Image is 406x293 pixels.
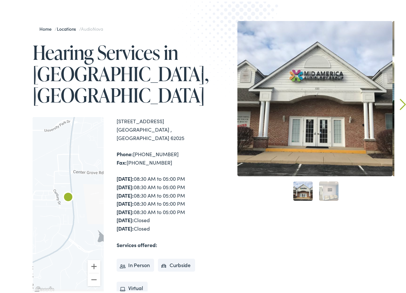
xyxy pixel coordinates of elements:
strong: [DATE]: [117,190,134,197]
span: / / [39,24,103,30]
strong: [DATE]: [117,173,134,180]
strong: Services offered: [117,240,157,247]
strong: Fax: [117,157,127,164]
a: 1 [293,180,313,199]
button: Zoom in [88,258,100,271]
div: 08:30 AM to 05:00 PM 08:30 AM to 05:00 PM 08:30 AM to 05:00 PM 08:30 AM to 05:00 PM 08:30 AM to 0... [117,173,205,231]
button: Map Scale: 200 m per 54 pixels [59,288,91,292]
a: 2 [319,180,338,199]
div: [STREET_ADDRESS] [GEOGRAPHIC_DATA] , [GEOGRAPHIC_DATA] 62025 [117,115,205,140]
span: 200 m [61,289,70,293]
li: In Person [117,257,154,270]
div: AudioNova [60,189,76,204]
a: Home [39,24,55,30]
strong: [DATE]: [117,207,134,214]
h1: Hearing Services in [GEOGRAPHIC_DATA], [GEOGRAPHIC_DATA] [33,40,205,104]
span: AudioNova [81,24,103,30]
a: Terms (opens in new tab) [93,289,102,293]
strong: Phone: [117,149,133,156]
li: Virtual [117,280,148,293]
strong: [DATE]: [117,223,134,230]
a: Open this area in Google Maps (opens a new window) [34,284,56,292]
a: Locations [57,24,79,30]
button: Zoom out [88,272,100,285]
div: [PHONE_NUMBER] [PHONE_NUMBER] [117,148,205,165]
strong: [DATE]: [117,182,134,189]
strong: [DATE]: [117,215,134,222]
strong: [DATE]: [117,198,134,205]
a: Next [400,97,406,109]
li: Curbside [158,257,195,270]
img: Google [34,284,56,292]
